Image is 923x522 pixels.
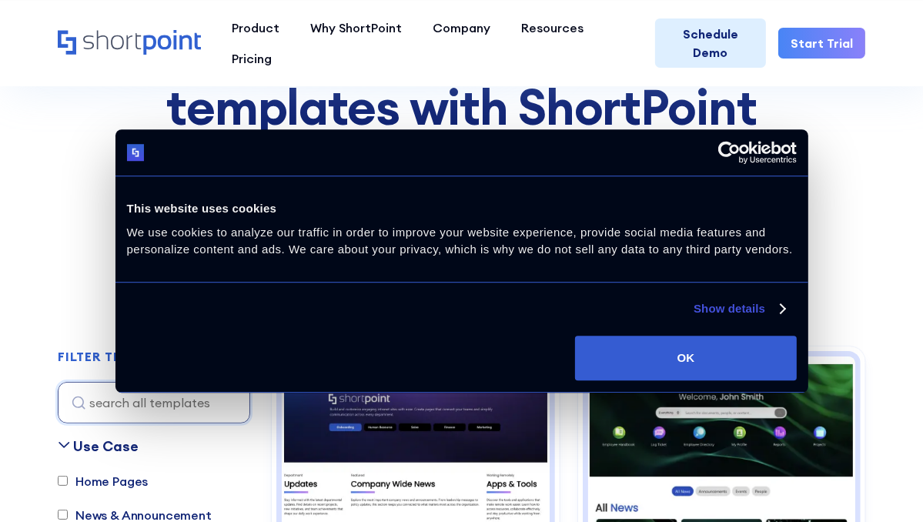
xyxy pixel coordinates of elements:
[232,18,279,37] div: Product
[295,12,417,43] a: Why ShortPoint
[647,344,923,522] iframe: Chat Widget
[58,382,250,423] input: search all templates
[127,144,145,162] img: logo
[216,43,287,74] a: Pricing
[127,226,793,256] span: We use cookies to analyze our traffic in order to improve your website experience, provide social...
[58,476,68,486] input: Home Pages
[58,146,865,165] p: Explore dozens of SharePoint templates — install fast and customize without code.
[216,12,295,43] a: Product
[310,18,402,37] div: Why ShortPoint
[58,30,201,56] a: Home
[232,49,272,68] div: Pricing
[58,165,865,179] h2: Site, intranet, and page templates built for modern SharePoint Intranet.
[575,336,796,380] button: OK
[506,12,599,43] a: Resources
[778,28,865,59] a: Start Trial
[73,436,139,457] div: Use Case
[433,18,490,37] div: Company
[662,141,797,164] a: Usercentrics Cookiebot - opens in a new window
[58,510,68,520] input: News & Announcement
[655,18,766,68] a: Schedule Demo
[417,12,506,43] a: Company
[58,472,148,490] label: Home Pages
[694,299,784,318] a: Show details
[127,199,797,218] div: This website uses cookies
[521,18,584,37] div: Resources
[58,350,182,363] div: FILTER TEMPLATES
